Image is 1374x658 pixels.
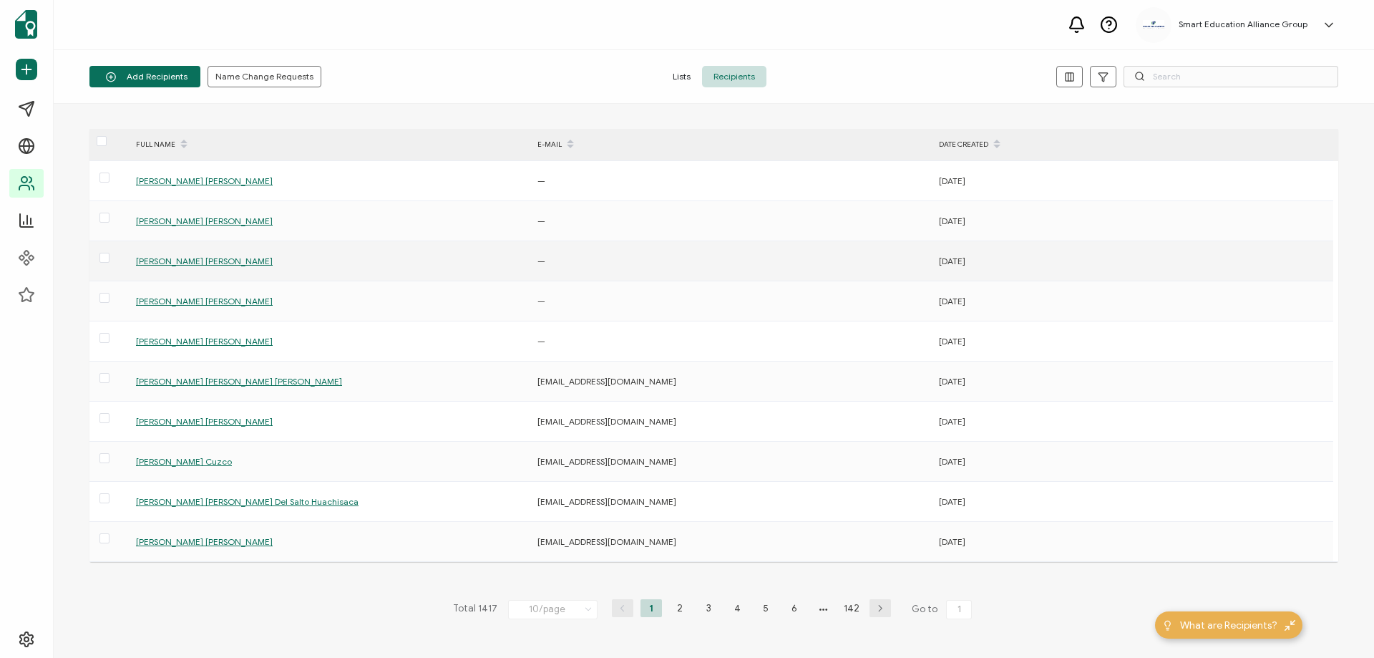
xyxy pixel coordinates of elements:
span: [EMAIL_ADDRESS][DOMAIN_NAME] [537,456,676,467]
input: Select [508,600,598,619]
span: [DATE] [939,376,965,387]
button: Add Recipients [89,66,200,87]
h5: Smart Education Alliance Group [1179,19,1307,29]
span: [DATE] [939,216,965,226]
span: [PERSON_NAME] [PERSON_NAME] [136,416,273,427]
span: [DATE] [939,496,965,507]
span: [PERSON_NAME] [PERSON_NAME] [136,296,273,306]
span: [EMAIL_ADDRESS][DOMAIN_NAME] [537,536,676,547]
img: sertifier-logomark-colored.svg [15,10,37,39]
li: 2 [669,599,691,617]
li: 3 [698,599,719,617]
span: Lists [661,66,702,87]
input: Search [1124,66,1338,87]
span: [DATE] [939,296,965,306]
span: [EMAIL_ADDRESS][DOMAIN_NAME] [537,416,676,427]
span: Recipients [702,66,766,87]
span: [DATE] [939,256,965,266]
button: Name Change Requests [208,66,321,87]
li: 6 [784,599,805,617]
div: DATE CREATED [932,132,1333,157]
div: E-MAIL [530,132,932,157]
span: Go to [912,599,975,619]
span: — [537,296,545,306]
img: 111c7b32-d500-4ce1-86d1-718dc6ccd280.jpg [1143,20,1164,29]
li: 1 [640,599,662,617]
span: [DATE] [939,416,965,427]
span: [PERSON_NAME] [PERSON_NAME] [136,216,273,226]
span: [PERSON_NAME] [PERSON_NAME] [136,175,273,186]
img: minimize-icon.svg [1285,620,1295,631]
span: [PERSON_NAME] [PERSON_NAME] [136,536,273,547]
iframe: Chat Widget [1302,589,1374,658]
span: — [537,175,545,186]
span: [DATE] [939,175,965,186]
span: [EMAIL_ADDRESS][DOMAIN_NAME] [537,496,676,507]
span: [EMAIL_ADDRESS][DOMAIN_NAME] [537,376,676,387]
span: [PERSON_NAME] [PERSON_NAME] [PERSON_NAME] [136,376,342,387]
li: 5 [755,599,776,617]
span: [PERSON_NAME] [PERSON_NAME] [136,256,273,266]
li: 142 [841,599,862,617]
span: [DATE] [939,336,965,347]
span: Total 1417 [453,599,497,619]
span: What are Recipients? [1180,618,1277,633]
span: [PERSON_NAME] Cuzco [136,456,232,467]
span: — [537,256,545,266]
span: [PERSON_NAME] [PERSON_NAME] [136,336,273,347]
div: FULL NAME [129,132,530,157]
span: [DATE] [939,456,965,467]
span: — [537,336,545,347]
span: [PERSON_NAME] [PERSON_NAME] Del Salto Huachisaca [136,496,359,507]
li: 4 [726,599,748,617]
span: [DATE] [939,536,965,547]
span: Name Change Requests [215,72,313,81]
span: — [537,216,545,226]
